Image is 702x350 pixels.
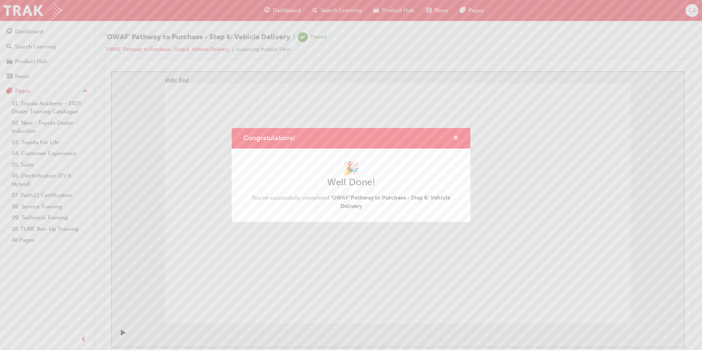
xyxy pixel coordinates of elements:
button: cross-icon [453,134,459,143]
span: 'OWAF' Pathway to Purchase - Step 6: Vehicle Delivery [331,194,450,209]
button: Play (Ctrl+Alt+P) [4,258,16,270]
span: You've successfully completed [243,194,459,210]
div: Congratulations! [232,128,470,222]
h2: Well Done! [243,176,459,188]
span: Congratulations! [243,134,295,142]
div: playback controls [4,252,16,276]
span: cross-icon [453,135,459,142]
h1: 🎉 [243,160,459,176]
